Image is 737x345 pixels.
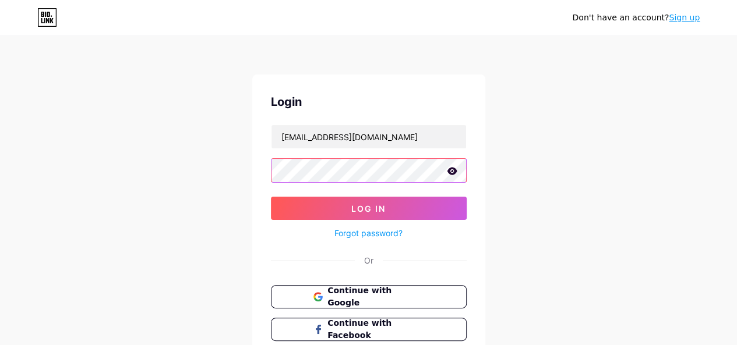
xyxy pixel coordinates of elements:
a: Forgot password? [334,227,403,239]
div: Don't have an account? [572,12,700,24]
button: Continue with Facebook [271,318,467,341]
span: Continue with Facebook [327,317,424,342]
span: Continue with Google [327,284,424,309]
div: Or [364,254,373,266]
button: Continue with Google [271,285,467,308]
button: Log In [271,197,467,220]
input: Username [271,125,466,148]
div: Login [271,93,467,111]
span: Log In [351,204,386,214]
a: Sign up [669,13,700,22]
